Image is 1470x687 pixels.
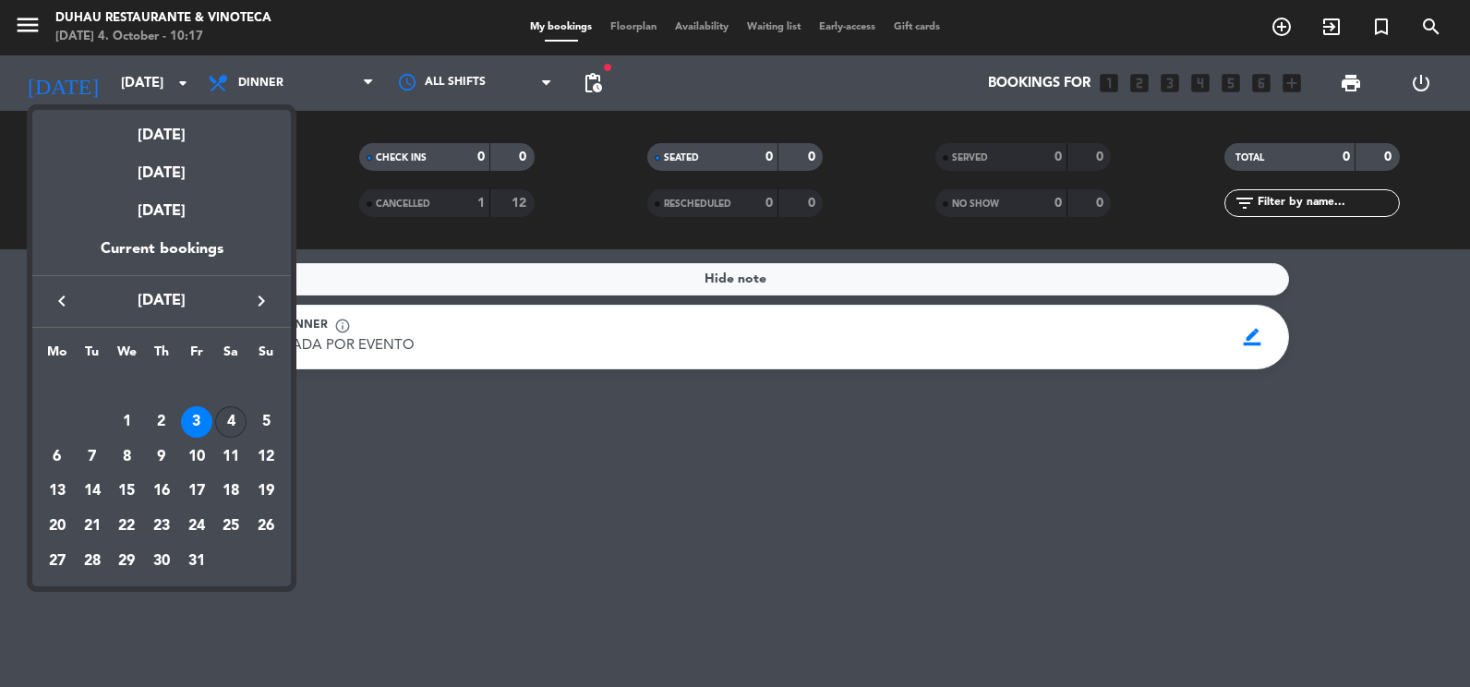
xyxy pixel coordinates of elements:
div: 23 [146,511,177,542]
div: 19 [250,476,282,507]
th: Tuesday [75,342,110,370]
td: October 10, 2025 [179,440,214,475]
td: October 4, 2025 [214,404,249,440]
div: 28 [77,546,108,577]
div: 9 [146,441,177,473]
div: 7 [77,441,108,473]
div: 6 [42,441,73,473]
td: October 24, 2025 [179,509,214,544]
th: Monday [40,342,75,370]
div: 3 [181,406,212,438]
td: October 18, 2025 [214,474,249,509]
th: Saturday [214,342,249,370]
div: Current bookings [32,237,291,275]
div: 22 [111,511,142,542]
td: October 29, 2025 [109,544,144,579]
button: keyboard_arrow_right [245,289,278,313]
td: October 9, 2025 [144,440,179,475]
th: Thursday [144,342,179,370]
td: October 30, 2025 [144,544,179,579]
div: [DATE] [32,110,291,148]
div: 21 [77,511,108,542]
span: [DATE] [78,289,245,313]
td: October 15, 2025 [109,474,144,509]
div: 4 [215,406,247,438]
td: October 6, 2025 [40,440,75,475]
button: keyboard_arrow_left [45,289,78,313]
div: 30 [146,546,177,577]
div: 16 [146,476,177,507]
div: 27 [42,546,73,577]
td: October 31, 2025 [179,544,214,579]
td: October 16, 2025 [144,474,179,509]
th: Wednesday [109,342,144,370]
td: October 1, 2025 [109,404,144,440]
div: 13 [42,476,73,507]
th: Sunday [248,342,283,370]
td: October 3, 2025 [179,404,214,440]
div: 24 [181,511,212,542]
td: October 27, 2025 [40,544,75,579]
div: 20 [42,511,73,542]
td: October 20, 2025 [40,509,75,544]
div: 12 [250,441,282,473]
td: October 19, 2025 [248,474,283,509]
div: 31 [181,546,212,577]
div: 1 [111,406,142,438]
th: Friday [179,342,214,370]
td: October 17, 2025 [179,474,214,509]
td: October 28, 2025 [75,544,110,579]
td: October 13, 2025 [40,474,75,509]
td: OCT [40,369,283,404]
td: October 11, 2025 [214,440,249,475]
div: 10 [181,441,212,473]
div: 18 [215,476,247,507]
td: October 7, 2025 [75,440,110,475]
td: October 14, 2025 [75,474,110,509]
div: 2 [146,406,177,438]
td: October 22, 2025 [109,509,144,544]
td: October 12, 2025 [248,440,283,475]
td: October 26, 2025 [248,509,283,544]
i: keyboard_arrow_left [51,290,73,312]
div: 26 [250,511,282,542]
td: October 25, 2025 [214,509,249,544]
div: 15 [111,476,142,507]
div: 17 [181,476,212,507]
div: 29 [111,546,142,577]
td: October 5, 2025 [248,404,283,440]
td: October 8, 2025 [109,440,144,475]
div: 11 [215,441,247,473]
div: 14 [77,476,108,507]
div: 8 [111,441,142,473]
div: [DATE] [32,186,291,237]
i: keyboard_arrow_right [250,290,272,312]
td: October 2, 2025 [144,404,179,440]
div: 5 [250,406,282,438]
td: October 23, 2025 [144,509,179,544]
div: 25 [215,511,247,542]
div: [DATE] [32,148,291,186]
td: October 21, 2025 [75,509,110,544]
